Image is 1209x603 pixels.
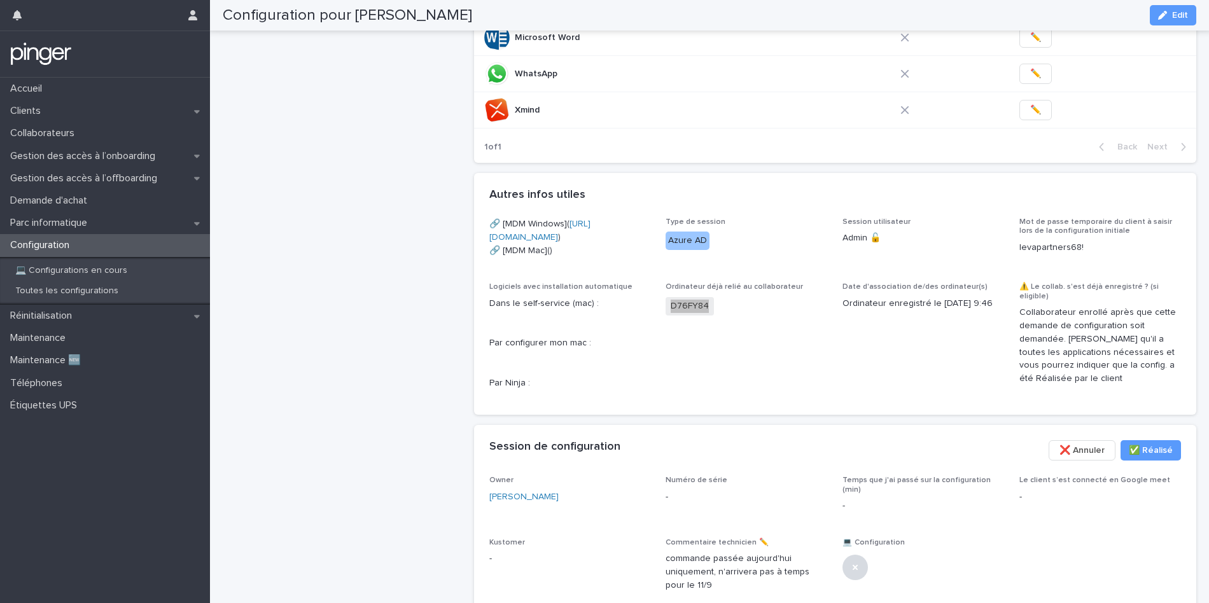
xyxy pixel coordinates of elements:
[489,440,620,454] h2: Session de configuration
[666,552,827,592] p: commande passée aujourd'hui uniquement, n'arrivera pas à temps pour le 11/9
[1030,31,1041,44] span: ✏️
[842,297,1004,310] p: Ordinateur enregistré le [DATE] 9:46
[666,539,769,546] span: Commentaire technicien ✏️
[515,102,542,116] p: Xmind
[1142,141,1196,153] button: Next
[1019,490,1181,504] p: -
[5,172,167,184] p: Gestion des accès à l’offboarding
[5,83,52,95] p: Accueil
[666,490,668,504] p: -
[515,66,560,80] p: WhatsApp
[5,217,97,229] p: Parc informatique
[474,132,512,163] p: 1 of 1
[842,539,905,546] span: 💻 Configuration
[5,127,85,139] p: Collaborateurs
[1019,218,1172,235] span: Mot de passe temporaire du client à saisir lors de la configuration initiale
[1089,141,1142,153] button: Back
[1129,444,1173,457] span: ✅​ Réalisé
[1030,67,1041,80] span: ✏️
[5,332,76,344] p: Maintenance
[666,283,803,291] span: Ordinateur déjà relié au collaborateur
[1030,104,1041,116] span: ✏️
[671,300,709,313] a: D76FY84
[1019,241,1181,254] p: Ievapartners68!
[489,552,651,565] p: -
[666,476,727,484] span: Numéro de série
[489,188,585,202] h2: Autres infos utiles
[1121,440,1181,461] button: ✅​ Réalisé
[5,286,129,296] p: Toutes les configurations
[5,377,73,389] p: Téléphones
[666,232,709,250] div: Azure AD
[5,265,137,276] p: 💻 Configurations en cours
[489,283,632,291] span: Logiciels avec installation automatique
[5,195,97,207] p: Demande d'achat
[5,310,82,322] p: Réinitialisation
[515,30,582,43] p: Microsoft Word
[1049,440,1115,461] button: ❌ Annuler
[489,490,559,504] a: [PERSON_NAME]
[1019,27,1052,48] button: ✏️
[842,232,1004,245] p: Admin 🔓
[5,150,165,162] p: Gestion des accès à l’onboarding
[474,92,1197,128] tr: XmindXmind ✏️
[489,297,651,390] p: Dans le self-service (mac) : Par configurer mon mac : Par Ninja :
[1019,64,1052,84] button: ✏️
[474,20,1197,56] tr: Microsoft WordMicrosoft Word ✏️
[10,41,72,67] img: mTgBEunGTSyRkCgitkcU
[5,354,91,366] p: Maintenance 🆕
[1019,476,1170,484] span: Le client s’est connecté en Google meet
[489,539,525,546] span: Kustomer
[1019,306,1181,385] p: Collaborateur enrollé après que cette demande de configuration soit demandée. [PERSON_NAME] qu'il...
[1019,100,1052,120] button: ✏️
[489,219,591,242] a: [URL][DOMAIN_NAME]
[489,218,651,257] p: 🔗 [MDM Windows]( ) 🔗 [MDM Mac]()
[489,476,514,484] span: Owner
[5,105,51,117] p: Clients
[1059,444,1105,457] span: ❌ Annuler
[842,499,1004,513] p: -
[1110,142,1137,151] span: Back
[842,218,911,226] span: Session utilisateur
[223,6,472,25] h2: Configuration pour [PERSON_NAME]
[1147,142,1175,151] span: Next
[474,56,1197,92] tr: WhatsAppWhatsApp ✏️
[666,218,725,226] span: Type de session
[1019,283,1159,300] span: ⚠️ Le collab. s'est déjà enregistré ? (si eligible)
[5,239,80,251] p: Configuration
[1150,5,1196,25] button: Edit
[5,399,87,412] p: Étiquettes UPS
[842,283,988,291] span: Date d'association de/des ordinateur(s)
[842,476,991,493] span: Temps que j'ai passé sur la configuration (min)
[1172,11,1188,20] span: Edit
